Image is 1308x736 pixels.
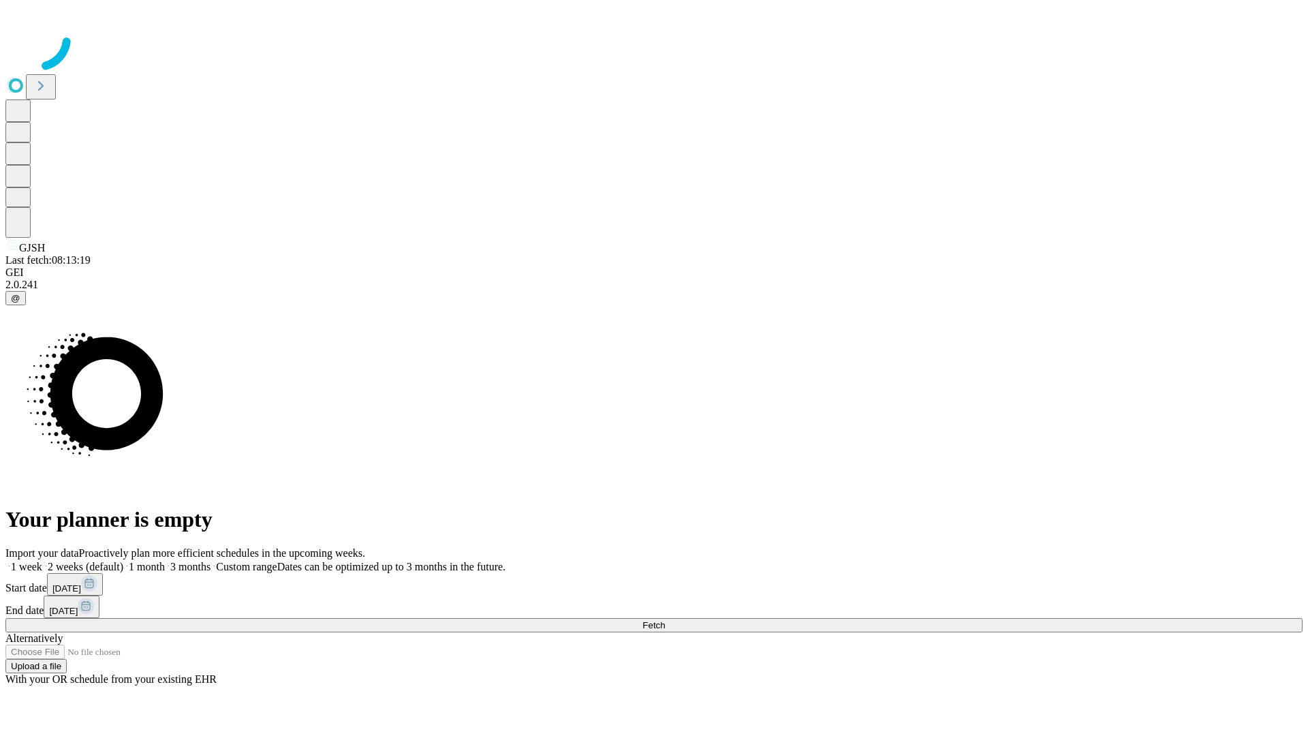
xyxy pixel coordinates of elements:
[79,547,365,559] span: Proactively plan more efficient schedules in the upcoming weeks.
[5,266,1303,279] div: GEI
[5,254,91,266] span: Last fetch: 08:13:19
[5,659,67,673] button: Upload a file
[11,561,42,572] span: 1 week
[5,618,1303,632] button: Fetch
[11,293,20,303] span: @
[52,583,81,594] span: [DATE]
[19,242,45,254] span: GJSH
[129,561,165,572] span: 1 month
[170,561,211,572] span: 3 months
[5,507,1303,532] h1: Your planner is empty
[216,561,277,572] span: Custom range
[5,279,1303,291] div: 2.0.241
[48,561,123,572] span: 2 weeks (default)
[49,606,78,616] span: [DATE]
[5,291,26,305] button: @
[5,573,1303,596] div: Start date
[44,596,99,618] button: [DATE]
[5,673,217,685] span: With your OR schedule from your existing EHR
[5,547,79,559] span: Import your data
[642,620,665,630] span: Fetch
[5,596,1303,618] div: End date
[277,561,505,572] span: Dates can be optimized up to 3 months in the future.
[47,573,103,596] button: [DATE]
[5,632,63,644] span: Alternatively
